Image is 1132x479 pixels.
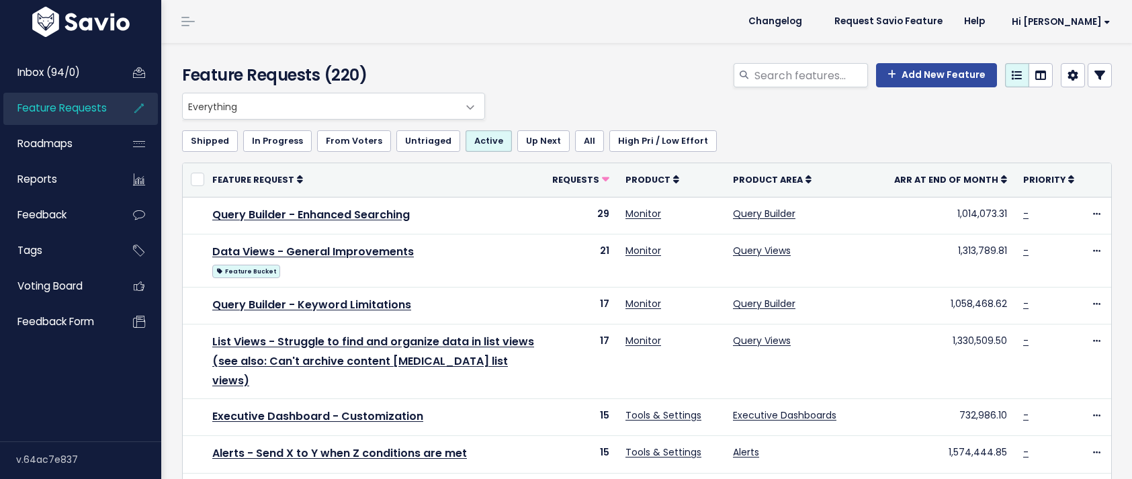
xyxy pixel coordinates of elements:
a: Query Builder [733,297,795,310]
span: Changelog [748,17,802,26]
a: Tools & Settings [625,445,701,459]
a: Feature Request [212,173,303,186]
span: Hi [PERSON_NAME] [1012,17,1111,27]
a: Executive Dashboard - Customization [212,408,423,424]
a: Request Savio Feature [824,11,953,32]
a: - [1023,334,1029,347]
a: Query Builder [733,207,795,220]
a: Monitor [625,244,661,257]
a: High Pri / Low Effort [609,130,717,152]
a: Inbox (94/0) [3,57,112,88]
a: ARR at End of Month [894,173,1007,186]
td: 15 [544,399,617,436]
a: Add New Feature [876,63,997,87]
td: 1,313,789.81 [886,234,1015,287]
td: 17 [544,287,617,324]
span: Inbox (94/0) [17,65,80,79]
span: Feature Bucket [212,265,280,278]
a: Product [625,173,679,186]
a: - [1023,408,1029,422]
a: Alerts [733,445,759,459]
td: 1,014,073.31 [886,197,1015,234]
a: Tags [3,235,112,266]
span: Feature Request [212,174,294,185]
span: ARR at End of Month [894,174,998,185]
span: Feedback [17,208,67,222]
a: Feature Requests [3,93,112,124]
a: Feature Bucket [212,262,280,279]
a: Shipped [182,130,238,152]
a: Active [466,130,512,152]
a: Voting Board [3,271,112,302]
a: In Progress [243,130,312,152]
td: 732,986.10 [886,399,1015,436]
span: Tags [17,243,42,257]
a: Reports [3,164,112,195]
span: Priority [1023,174,1065,185]
span: Feature Requests [17,101,107,115]
a: From Voters [317,130,391,152]
a: Monitor [625,207,661,220]
a: All [575,130,604,152]
a: Query Views [733,244,791,257]
input: Search features... [753,63,868,87]
span: Requests [552,174,599,185]
a: Alerts - Send X to Y when Z conditions are met [212,445,467,461]
a: Up Next [517,130,570,152]
td: 1,058,468.62 [886,287,1015,324]
a: Query Builder - Enhanced Searching [212,207,410,222]
td: 1,574,444.85 [886,436,1015,473]
span: Voting Board [17,279,83,293]
img: logo-white.9d6f32f41409.svg [29,7,133,37]
a: Requests [552,173,609,186]
a: Monitor [625,334,661,347]
span: Everything [183,93,458,119]
a: Help [953,11,996,32]
a: Query Builder - Keyword Limitations [212,297,411,312]
a: Query Views [733,334,791,347]
h4: Feature Requests (220) [182,63,479,87]
span: Roadmaps [17,136,73,150]
a: Priority [1023,173,1074,186]
div: v.64ac7e837 [16,442,161,477]
td: 1,330,509.50 [886,324,1015,398]
span: Product [625,174,670,185]
span: Product Area [733,174,803,185]
span: Feedback form [17,314,94,329]
ul: Filter feature requests [182,130,1112,152]
a: Executive Dashboards [733,408,836,422]
a: Tools & Settings [625,408,701,422]
td: 15 [544,436,617,473]
a: Product Area [733,173,812,186]
a: Untriaged [396,130,460,152]
a: Monitor [625,297,661,310]
span: Reports [17,172,57,186]
a: Hi [PERSON_NAME] [996,11,1121,32]
a: Data Views - General Improvements [212,244,414,259]
td: 21 [544,234,617,287]
a: Feedback form [3,306,112,337]
a: Roadmaps [3,128,112,159]
a: - [1023,207,1029,220]
span: Everything [182,93,485,120]
a: - [1023,297,1029,310]
td: 29 [544,197,617,234]
td: 17 [544,324,617,398]
a: - [1023,244,1029,257]
a: - [1023,445,1029,459]
a: Feedback [3,200,112,230]
a: List Views - Struggle to find and organize data in list views (see also: Can't archive content [M... [212,334,534,388]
